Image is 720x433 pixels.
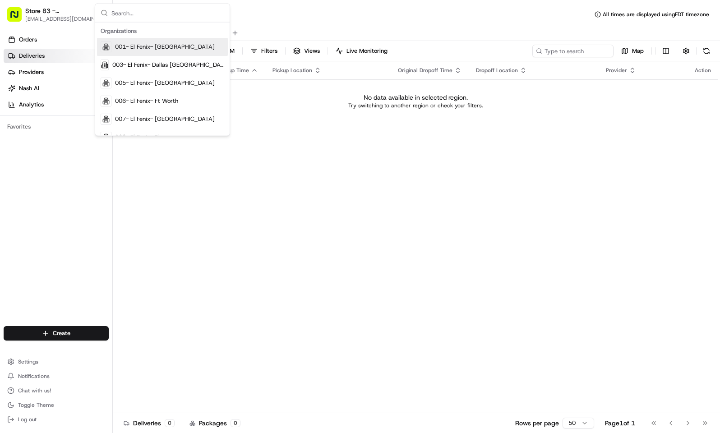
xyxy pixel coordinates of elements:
[364,93,468,102] p: No data available in selected region.
[4,370,109,382] button: Notifications
[189,419,240,428] div: Packages
[289,45,324,57] button: Views
[115,115,215,123] span: 007- El Fenix- [GEOGRAPHIC_DATA]
[115,43,215,51] span: 001- El Fenix- [GEOGRAPHIC_DATA]
[4,97,112,112] a: Analytics
[304,47,320,55] span: Views
[165,419,175,427] div: 0
[95,23,230,136] div: Suggestions
[4,49,112,63] a: Deliveries
[272,67,312,74] span: Pickup Location
[19,84,39,92] span: Nash AI
[19,36,37,44] span: Orders
[18,387,51,394] span: Chat with us!
[695,67,711,74] div: Action
[348,102,483,109] p: Try switching to another region or check your filters.
[606,67,627,74] span: Provider
[115,133,169,141] span: 008- El Fenix- Plano
[4,65,112,79] a: Providers
[19,52,45,60] span: Deliveries
[111,4,224,22] input: Search...
[25,6,92,15] button: Store 83 - [GEOGRAPHIC_DATA] ([GEOGRAPHIC_DATA]) (Just Salad)
[18,401,54,409] span: Toggle Theme
[346,47,388,55] span: Live Monitoring
[532,45,614,57] input: Type to search
[632,47,644,55] span: Map
[4,81,112,96] a: Nash AI
[603,11,709,18] span: All times are displayed using EDT timezone
[97,24,228,38] div: Organizations
[18,416,37,423] span: Log out
[398,67,452,74] span: Original Dropoff Time
[18,373,50,380] span: Notifications
[4,326,109,341] button: Create
[700,45,713,57] button: Refresh
[605,419,635,428] div: Page 1 of 1
[115,97,178,105] span: 006- El Fenix- Ft Worth
[115,79,215,87] span: 005- El Fenix- [GEOGRAPHIC_DATA]
[124,419,175,428] div: Deliveries
[112,61,224,69] span: 003- El Fenix- Dallas [GEOGRAPHIC_DATA][PERSON_NAME]
[4,4,93,25] button: Store 83 - [GEOGRAPHIC_DATA] ([GEOGRAPHIC_DATA]) (Just Salad)[EMAIL_ADDRESS][DOMAIN_NAME]
[617,45,648,57] button: Map
[4,399,109,411] button: Toggle Theme
[231,419,240,427] div: 0
[4,120,109,134] div: Favorites
[4,355,109,368] button: Settings
[4,32,112,47] a: Orders
[332,45,392,57] button: Live Monitoring
[476,67,518,74] span: Dropoff Location
[53,329,70,337] span: Create
[246,45,282,57] button: Filters
[19,68,44,76] span: Providers
[261,47,277,55] span: Filters
[25,15,102,23] button: [EMAIL_ADDRESS][DOMAIN_NAME]
[18,358,38,365] span: Settings
[515,419,559,428] p: Rows per page
[4,413,109,426] button: Log out
[4,384,109,397] button: Chat with us!
[19,101,44,109] span: Analytics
